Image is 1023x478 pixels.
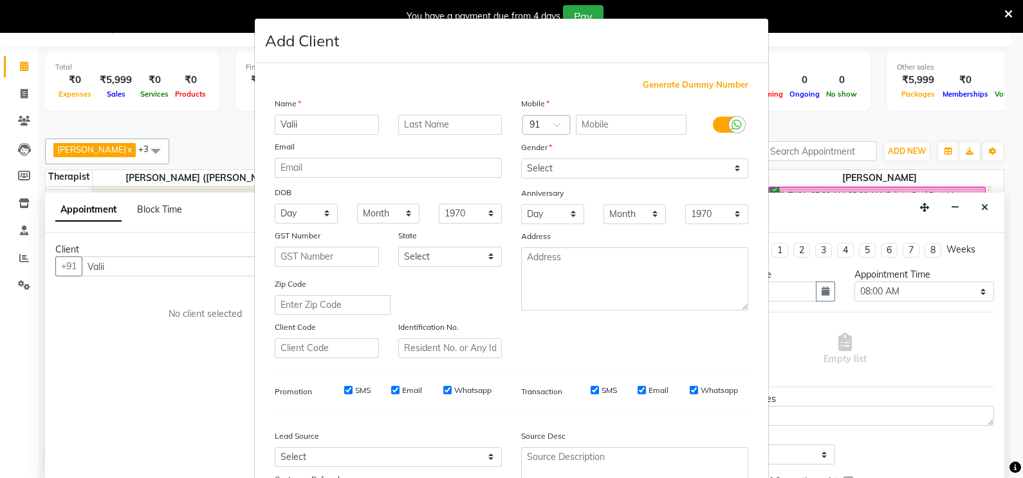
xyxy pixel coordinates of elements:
[275,386,312,397] label: Promotion
[275,295,391,315] input: Enter Zip Code
[576,115,687,135] input: Mobile
[521,231,551,242] label: Address
[275,247,379,267] input: GST Number
[398,338,502,358] input: Resident No. or Any Id
[454,385,492,396] label: Whatsapp
[275,98,301,110] label: Name
[398,230,417,242] label: State
[275,321,316,333] label: Client Code
[521,142,552,153] label: Gender
[521,430,566,442] label: Source Desc
[521,98,549,110] label: Mobile
[275,187,291,198] label: DOB
[398,115,502,135] input: Last Name
[355,385,371,396] label: SMS
[265,29,339,52] h4: Add Client
[275,141,295,153] label: Email
[275,278,306,290] label: Zip Code
[521,386,562,397] label: Transaction
[275,430,319,442] label: Lead Source
[275,115,379,135] input: First Name
[402,385,422,396] label: Email
[275,158,502,178] input: Email
[275,230,320,242] label: GST Number
[649,385,668,396] label: Email
[701,385,738,396] label: Whatsapp
[643,79,748,91] span: Generate Dummy Number
[398,321,459,333] label: Identification No.
[275,338,379,358] input: Client Code
[521,187,564,199] label: Anniversary
[602,385,617,396] label: SMS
